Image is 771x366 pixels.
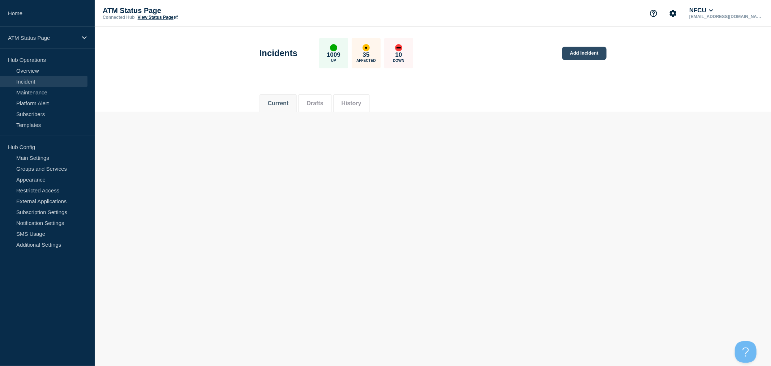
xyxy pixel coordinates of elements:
[356,59,376,63] p: Affected
[103,15,135,20] p: Connected Hub
[395,51,402,59] p: 10
[363,44,370,51] div: affected
[260,48,297,58] h1: Incidents
[138,15,178,20] a: View Status Page
[342,100,361,107] button: History
[735,341,757,363] iframe: Help Scout Beacon - Open
[688,14,763,19] p: [EMAIL_ADDRESS][DOMAIN_NAME]
[665,6,681,21] button: Account settings
[268,100,289,107] button: Current
[103,7,247,15] p: ATM Status Page
[307,100,323,107] button: Drafts
[331,59,336,63] p: Up
[688,7,715,14] button: NFCU
[393,59,404,63] p: Down
[8,35,77,41] p: ATM Status Page
[562,47,607,60] a: Add incident
[363,51,369,59] p: 35
[395,44,402,51] div: down
[327,51,340,59] p: 1009
[646,6,661,21] button: Support
[330,44,337,51] div: up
